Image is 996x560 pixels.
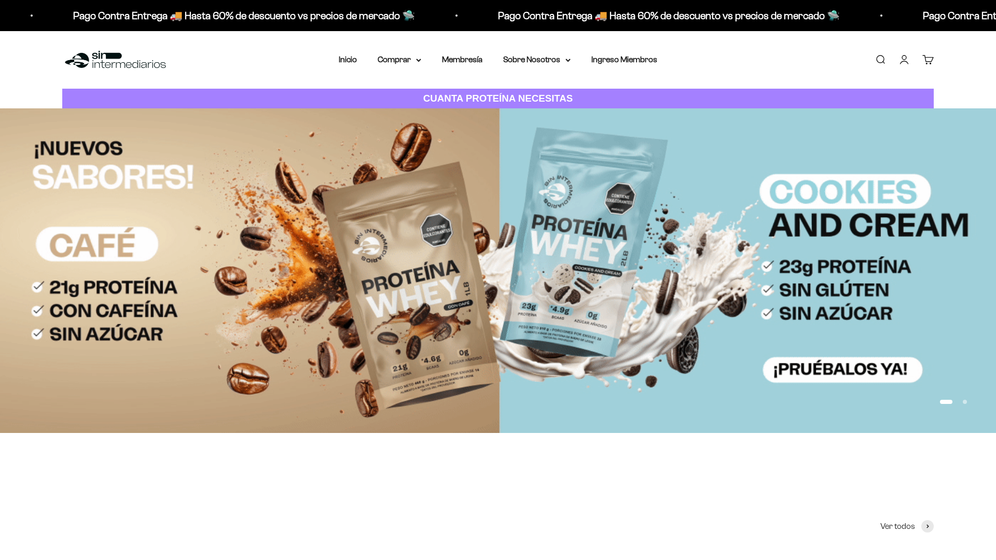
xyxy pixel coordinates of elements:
p: Pago Contra Entrega 🚚 Hasta 60% de descuento vs precios de mercado 🛸 [455,7,797,24]
a: Inicio [339,55,357,64]
strong: CUANTA PROTEÍNA NECESITAS [423,93,573,104]
summary: Comprar [378,53,421,66]
summary: Sobre Nosotros [503,53,571,66]
span: Ver todos [880,520,915,533]
a: Ingreso Miembros [591,55,657,64]
a: CUANTA PROTEÍNA NECESITAS [62,89,934,109]
a: Ver todos [880,520,934,533]
a: Membresía [442,55,482,64]
p: Pago Contra Entrega 🚚 Hasta 60% de descuento vs precios de mercado 🛸 [30,7,372,24]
